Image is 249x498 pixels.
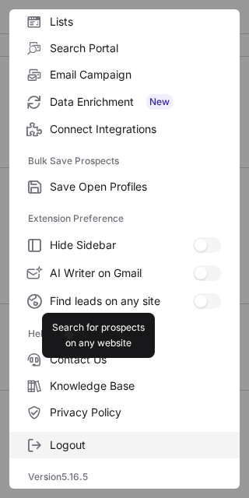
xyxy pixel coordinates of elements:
label: Privacy Policy [9,399,240,426]
label: AI Writer on Gmail [9,259,240,287]
label: Email Campaign [9,61,240,88]
span: AI Writer on Gmail [50,266,193,280]
label: Extension Preference [28,206,221,231]
label: Save Open Profiles [9,174,240,200]
label: Bulk Save Prospects [28,149,221,174]
label: Search Portal [9,35,240,61]
span: Lists [50,15,221,29]
span: Hide Sidebar [50,238,193,252]
span: Privacy Policy [50,405,221,419]
div: Version 5.16.5 [9,465,240,489]
label: Help & Support [28,321,221,346]
label: Hide Sidebar [9,231,240,259]
span: Email Campaign [50,68,221,82]
span: Data Enrichment [50,94,221,110]
label: Contact Us [9,346,240,373]
label: Data Enrichment New [9,88,240,116]
label: Find leads on any site Search for prospectson any website [9,287,240,315]
span: Connect Integrations [50,122,221,136]
label: Connect Integrations [9,116,240,142]
span: Find leads on any site [50,294,193,308]
span: New [146,94,173,110]
span: Logout [50,438,221,452]
span: Knowledge Base [50,379,221,393]
label: Knowledge Base [9,373,240,399]
label: Logout [9,432,240,458]
span: Contact Us [50,352,221,366]
span: Search Portal [50,41,221,55]
label: Lists [9,9,240,35]
span: Save Open Profiles [50,180,221,194]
